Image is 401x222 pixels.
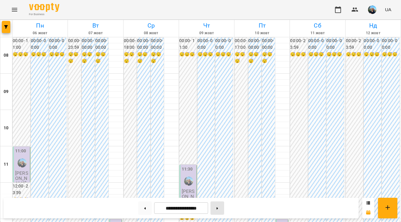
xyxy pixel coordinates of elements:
[124,21,178,30] h6: Ср
[151,38,164,51] h6: 00:00 - 00:00
[248,51,261,64] h6: 😴😴😴
[235,21,289,30] h6: Пт
[364,38,381,51] h6: 00:00 - 00:00
[82,51,95,64] h6: 😴😴😴
[385,6,391,13] span: UA
[235,38,248,51] h6: 00:00 - 17:00
[326,51,344,58] h6: 😴😴😴
[13,51,30,58] h6: 😴😴😴
[308,51,326,58] h6: 😴😴😴
[4,125,8,131] h6: 10
[95,38,108,51] h6: 00:00 - 00:00
[290,51,308,58] h6: 😴😴😴
[13,21,67,30] h6: Пн
[82,38,95,51] h6: 00:00 - 00:00
[179,51,197,58] h6: 😴😴😴
[95,51,108,64] h6: 😴😴😴
[124,38,137,51] h6: 00:00 - 18:00
[382,51,399,58] h6: 😴😴😴
[68,38,81,51] h6: 00:00 - 23:59
[31,38,48,51] h6: 00:00 - 00:00
[18,158,27,167] img: Поліщук Анна Сергіївна (і)
[124,30,178,36] h6: 08 жовт
[235,51,248,64] h6: 😴😴😴
[180,30,233,36] h6: 09 жовт
[215,51,233,58] h6: 😴😴😴
[346,51,363,58] h6: 😴😴😴
[151,51,164,64] h6: 😴😴😴
[235,30,289,36] h6: 10 жовт
[184,177,193,186] img: Поліщук Анна Сергіївна (і)
[248,38,261,51] h6: 00:00 - 00:00
[4,161,8,168] h6: 11
[31,51,48,58] h6: 😴😴😴
[180,21,233,30] h6: Чт
[182,166,193,173] label: 11:30
[137,51,150,64] h6: 😴😴😴
[364,51,381,58] h6: 😴😴😴
[308,38,326,51] h6: 00:00 - 00:00
[215,38,233,51] h6: 00:00 - 00:00
[29,3,59,12] img: Voopty Logo
[13,38,30,51] h6: 00:00 - 11:00
[69,21,122,30] h6: Вт
[262,38,275,51] h6: 00:00 - 00:00
[346,21,400,30] h6: Нд
[7,2,22,17] button: Menu
[137,38,150,51] h6: 00:00 - 00:00
[13,30,67,36] h6: 06 жовт
[69,30,122,36] h6: 07 жовт
[49,38,67,51] h6: 00:00 - 00:00
[262,51,275,64] h6: 😴😴😴
[13,183,30,196] h6: 12:00 - 23:59
[15,148,26,154] label: 11:00
[4,88,8,95] h6: 09
[197,51,215,58] h6: 😴😴😴
[346,38,363,51] h6: 00:00 - 23:59
[291,30,344,36] h6: 11 жовт
[124,51,137,64] h6: 😴😴😴
[179,38,197,51] h6: 00:00 - 11:30
[382,38,399,51] h6: 00:00 - 00:00
[15,171,29,218] p: [PERSON_NAME] (іспанська, індивідуально)
[383,4,394,15] button: UA
[368,5,376,14] img: 2af6091e25fda313b10444cbfb289e4d.jpg
[326,38,344,51] h6: 00:00 - 00:00
[197,38,215,51] h6: 00:00 - 00:00
[4,52,8,59] h6: 08
[68,51,81,64] h6: 😴😴😴
[291,21,344,30] h6: Сб
[290,38,308,51] h6: 00:00 - 23:59
[346,30,400,36] h6: 12 жовт
[49,51,67,58] h6: 😴😴😴
[29,12,59,16] span: For Business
